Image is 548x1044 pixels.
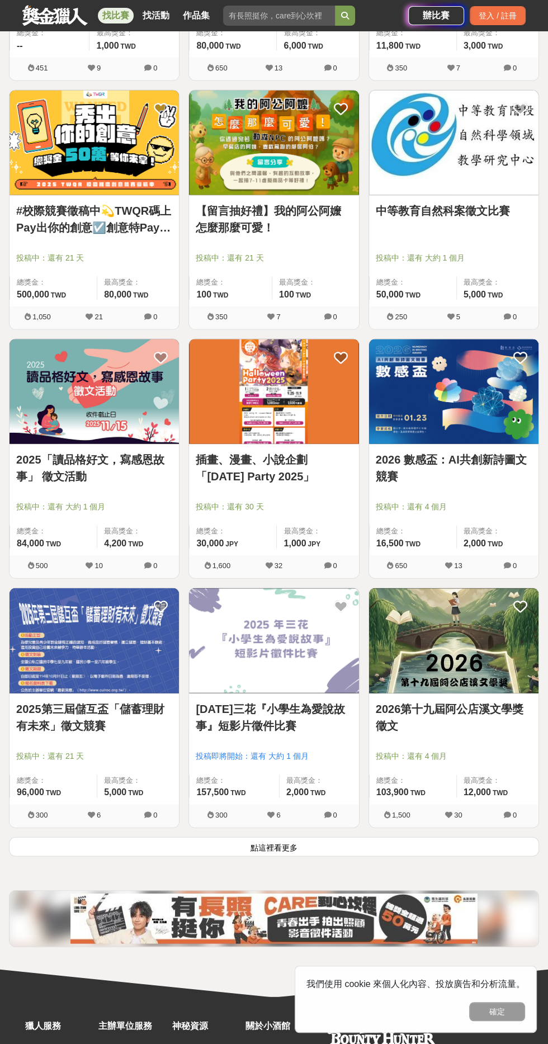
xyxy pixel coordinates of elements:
[513,810,517,819] span: 0
[196,451,352,484] a: 插畫、漫畫、小說企劃「[DATE] Party 2025」
[10,339,179,443] img: Cover Image
[121,42,136,50] span: TWD
[275,561,282,569] span: 32
[369,90,538,195] a: Cover Image
[275,63,282,72] span: 13
[196,252,352,263] span: 投稿中：還有 21 天
[97,810,101,819] span: 6
[333,63,337,72] span: 0
[189,588,358,692] img: Cover Image
[308,540,320,547] span: JPY
[276,810,280,819] span: 6
[96,40,119,50] span: 1,000
[376,276,450,287] span: 總獎金：
[104,774,172,786] span: 最高獎金：
[279,289,294,299] span: 100
[225,42,240,50] span: TWD
[215,63,228,72] span: 650
[376,787,409,796] span: 103,900
[10,588,179,692] img: Cover Image
[212,561,231,569] span: 1,600
[454,561,462,569] span: 13
[36,63,48,72] span: 451
[464,27,532,39] span: 最高獎金：
[405,291,421,299] span: TWD
[98,1019,166,1032] div: 主辦單位服務
[223,6,335,26] input: 有長照挺你，care到心坎裡！青春出手，拍出照顧 影音徵件活動
[196,787,229,796] span: 157,500
[376,525,450,536] span: 總獎金：
[196,289,211,299] span: 100
[95,312,102,320] span: 21
[172,1019,239,1032] div: 神秘資源
[376,27,450,39] span: 總獎金：
[189,339,358,444] a: Cover Image
[189,90,358,195] img: Cover Image
[17,289,49,299] span: 500,000
[376,40,404,50] span: 11,800
[376,451,532,484] a: 2026 數感盃：AI共創新詩圖文競賽
[104,276,172,287] span: 最高獎金：
[97,63,101,72] span: 9
[376,289,404,299] span: 50,000
[17,787,44,796] span: 96,000
[196,700,352,734] a: [DATE]三花『小學生為愛說故事』短影片徵件比賽
[96,27,172,39] span: 最高獎金：
[104,787,126,796] span: 5,000
[70,893,478,943] img: 3741c127-537d-448a-9619-b650f28e2ed8.jpg
[376,700,532,734] a: 2026第十九屆阿公店溪文學獎徵文
[17,525,90,536] span: 總獎金：
[405,42,421,50] span: TWD
[225,540,238,547] span: JPY
[153,312,157,320] span: 0
[395,312,407,320] span: 250
[284,40,306,50] span: 6,000
[488,291,503,299] span: TWD
[296,291,311,299] span: TWD
[376,774,450,786] span: 總獎金：
[32,312,51,320] span: 1,050
[488,540,503,547] span: TWD
[286,774,352,786] span: 最高獎金：
[9,837,539,856] button: 點這裡看更多
[25,1019,93,1032] div: 獵人服務
[196,276,265,287] span: 總獎金：
[410,788,426,796] span: TWD
[470,6,526,25] div: 登入 / 註冊
[213,291,228,299] span: TWD
[104,538,126,547] span: 4,200
[395,561,407,569] span: 650
[17,538,44,547] span: 84,000
[230,788,245,796] span: TWD
[138,8,174,23] a: 找活動
[196,27,270,39] span: 總獎金：
[454,810,462,819] span: 30
[16,750,172,762] span: 投稿中：還有 21 天
[493,788,508,796] span: TWD
[284,27,352,39] span: 最高獎金：
[95,561,102,569] span: 10
[128,540,143,547] span: TWD
[178,8,214,23] a: 作品集
[245,1019,313,1032] div: 關於小酒館
[376,538,404,547] span: 16,500
[392,810,410,819] span: 1,500
[279,276,352,287] span: 最高獎金：
[153,63,157,72] span: 0
[10,90,179,195] img: Cover Image
[128,788,143,796] span: TWD
[395,63,407,72] span: 350
[36,561,48,569] span: 500
[405,540,421,547] span: TWD
[215,312,228,320] span: 350
[456,63,460,72] span: 7
[469,1002,525,1021] button: 確定
[369,339,538,443] img: Cover Image
[464,538,486,547] span: 2,000
[196,525,270,536] span: 總獎金：
[98,8,134,23] a: 找比賽
[306,979,525,989] span: 我們使用 cookie 來個人化內容、投放廣告和分析流量。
